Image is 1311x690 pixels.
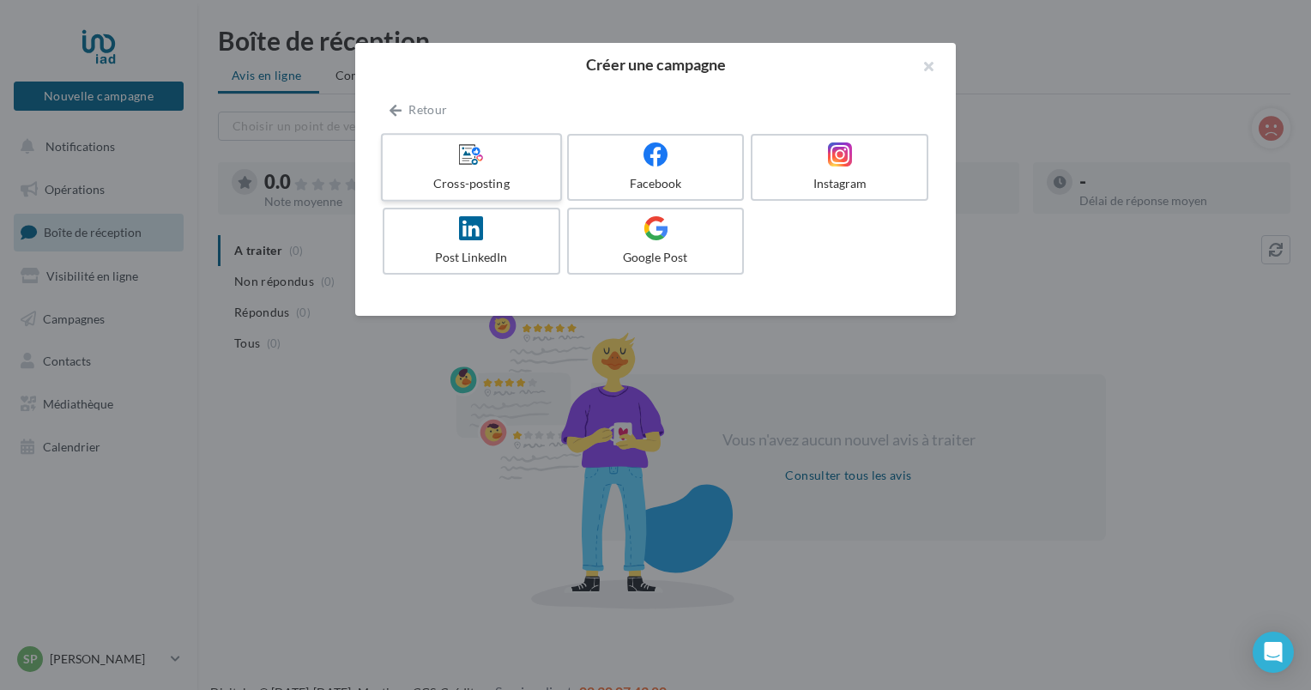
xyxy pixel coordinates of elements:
div: Cross-posting [390,175,553,192]
div: Post LinkedIn [391,249,552,266]
div: Google Post [576,249,736,266]
h2: Créer une campagne [383,57,928,72]
div: Open Intercom Messenger [1253,632,1294,673]
button: Retour [383,100,454,120]
div: Facebook [576,175,736,192]
div: Instagram [759,175,920,192]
